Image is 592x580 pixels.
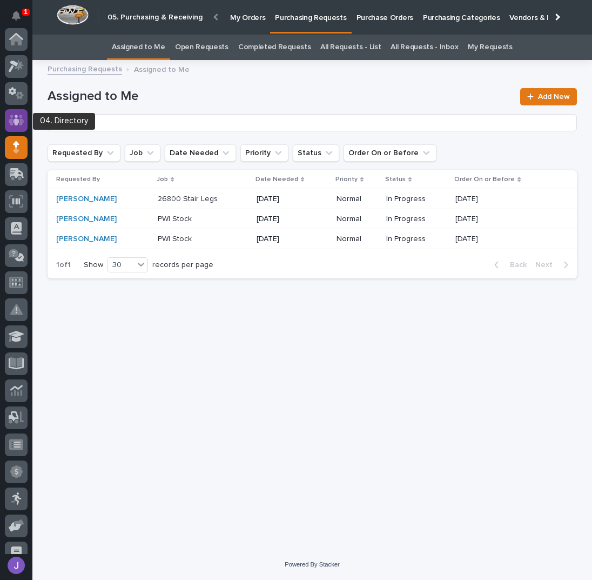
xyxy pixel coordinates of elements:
tr: [PERSON_NAME] 26800 Stair Legs26800 Stair Legs [DATE]NormalIn Progress[DATE][DATE] [48,189,577,209]
button: Job [125,144,160,162]
a: Add New [520,88,577,105]
p: Requested By [56,174,100,185]
p: In Progress [386,215,447,224]
a: Powered By Stacker [285,561,339,568]
span: Add New [538,93,570,101]
span: Back [503,260,527,270]
input: Search [48,114,577,131]
button: Status [293,144,339,162]
p: Normal [337,195,378,204]
p: PWI Stock [158,212,194,224]
p: Normal [337,235,378,244]
img: Workspace Logo [57,5,89,25]
p: [DATE] [455,192,480,204]
a: All Requests - List [320,35,381,60]
button: Requested By [48,144,120,162]
p: 1 of 1 [48,252,79,278]
p: records per page [152,261,213,270]
a: [PERSON_NAME] [56,235,117,244]
p: In Progress [386,235,447,244]
p: [DATE] [257,215,327,224]
a: My Requests [468,35,513,60]
p: Job [157,174,168,185]
p: [DATE] [455,212,480,224]
p: Show [84,261,103,270]
p: 26800 Stair Legs [158,192,220,204]
p: 1 [24,8,28,16]
h2: 05. Purchasing & Receiving [107,13,203,22]
a: Completed Requests [238,35,311,60]
p: In Progress [386,195,447,204]
tr: [PERSON_NAME] PWI StockPWI Stock [DATE]NormalIn Progress[DATE][DATE] [48,229,577,249]
div: 30 [108,259,134,271]
h1: Assigned to Me [48,89,514,104]
a: Purchasing Requests [48,62,122,75]
p: Status [385,174,406,185]
p: Order On or Before [454,174,515,185]
p: PWI Stock [158,232,194,244]
a: All Requests - Inbox [391,35,458,60]
p: Date Needed [255,174,298,185]
a: [PERSON_NAME] [56,215,117,224]
p: [DATE] [257,195,327,204]
p: [DATE] [455,232,480,244]
button: Back [486,260,531,270]
span: Next [535,260,559,270]
a: [PERSON_NAME] [56,195,117,204]
a: Assigned to Me [112,35,165,60]
button: users-avatar [5,554,28,577]
div: Notifications1 [14,11,28,28]
button: Notifications [5,4,28,27]
p: [DATE] [257,235,327,244]
p: Assigned to Me [134,63,190,75]
tr: [PERSON_NAME] PWI StockPWI Stock [DATE]NormalIn Progress[DATE][DATE] [48,209,577,229]
p: Normal [337,215,378,224]
button: Date Needed [165,144,236,162]
button: Order On or Before [344,144,436,162]
button: Next [531,260,577,270]
a: Open Requests [175,35,228,60]
p: Priority [335,174,358,185]
button: Priority [240,144,288,162]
